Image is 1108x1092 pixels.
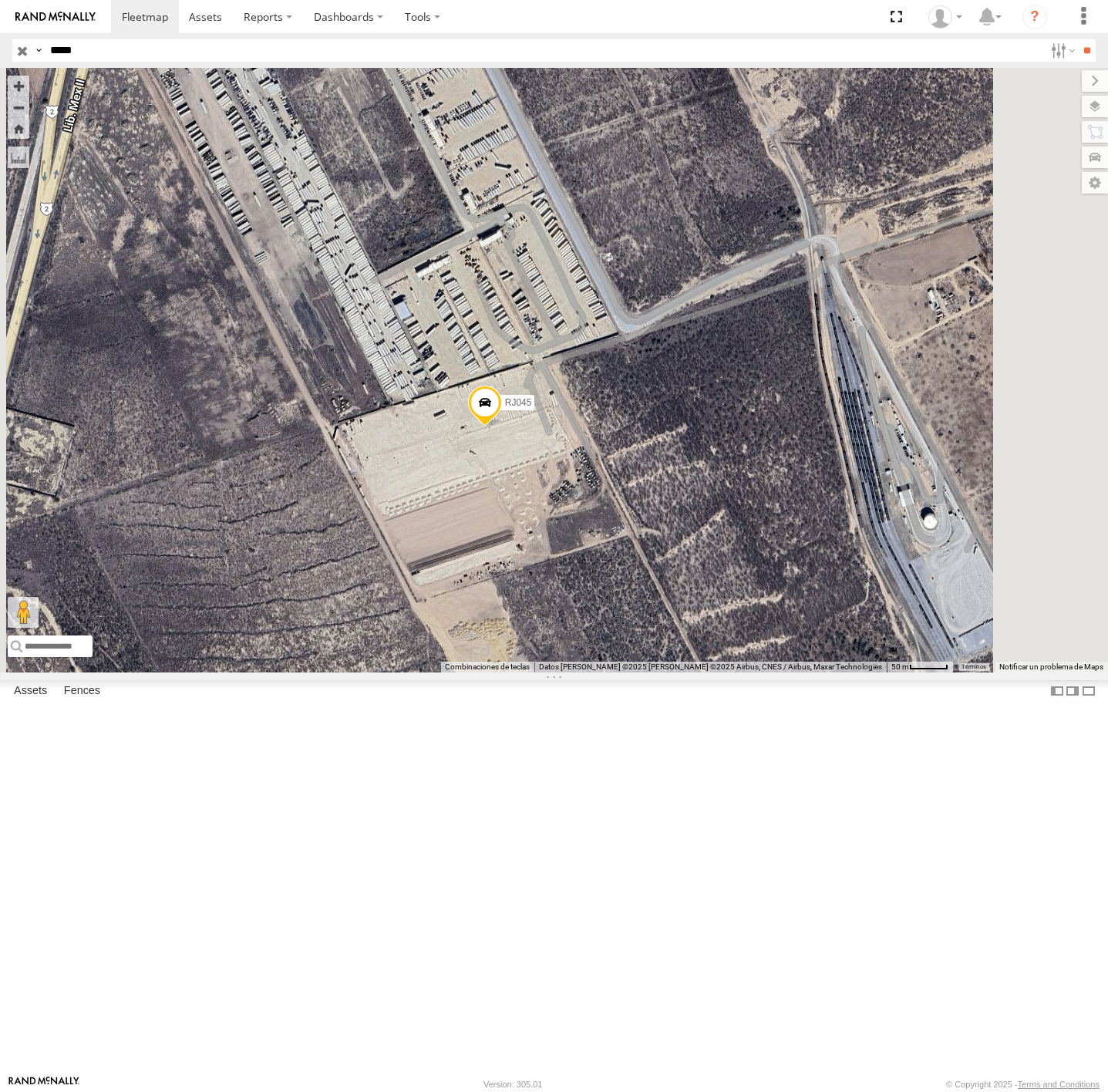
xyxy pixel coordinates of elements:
[504,397,531,408] span: RJ045
[8,118,29,139] button: Zoom Home
[1082,172,1108,194] label: Map Settings
[1022,5,1047,29] i: ?
[539,662,882,671] span: Datos [PERSON_NAME] ©2025 [PERSON_NAME] ©2025 Airbus, CNES / Airbus, Maxar Technologies
[15,12,96,22] img: rand-logo.svg
[891,662,909,671] span: 50 m
[32,39,45,62] label: Search Query
[6,681,55,703] label: Assets
[1049,680,1065,703] label: Dock Summary Table to the Left
[445,662,530,672] button: Combinaciones de teclas
[8,1077,79,1092] a: Visit our Website
[1045,39,1078,62] label: Search Filter Options
[8,147,29,168] label: Measure
[962,663,986,669] a: Términos
[1081,680,1096,703] label: Hide Summary Table
[1018,1080,1100,1089] a: Terms and Conditions
[887,662,953,672] button: Escala del mapa: 50 m por 47 píxeles
[946,1080,1100,1089] div: © Copyright 2025 -
[999,662,1103,671] a: Notificar un problema de Maps
[8,597,39,628] button: Arrastra al hombrecito al mapa para abrir Street View
[8,76,29,96] button: Zoom in
[483,1080,542,1089] div: Version: 305.01
[56,681,108,703] label: Fences
[1065,680,1080,703] label: Dock Summary Table to the Right
[923,5,968,29] div: Josue Jimenez
[8,96,29,118] button: Zoom out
